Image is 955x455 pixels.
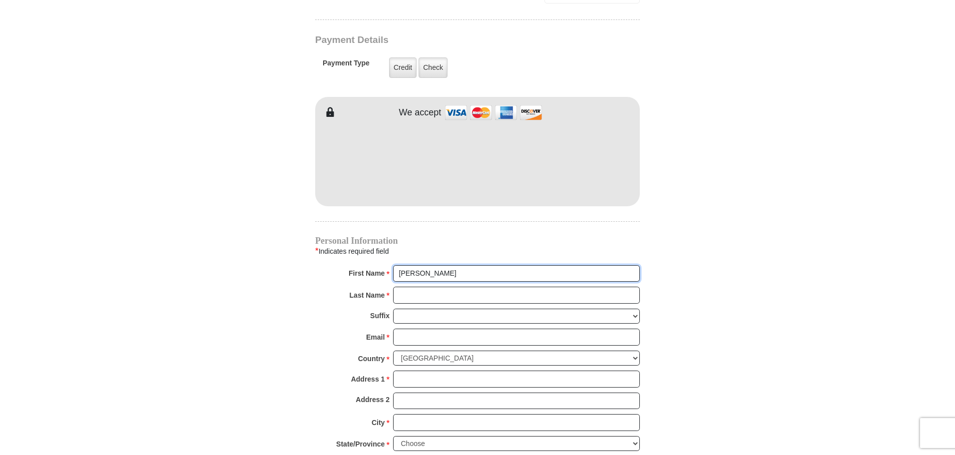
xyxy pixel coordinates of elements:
[315,237,640,245] h4: Personal Information
[349,266,385,280] strong: First Name
[358,352,385,366] strong: Country
[350,288,385,302] strong: Last Name
[372,416,385,430] strong: City
[399,107,442,118] h4: We accept
[315,245,640,258] div: Indicates required field
[315,34,570,46] h3: Payment Details
[444,102,543,123] img: credit cards accepted
[351,372,385,386] strong: Address 1
[366,330,385,344] strong: Email
[336,437,385,451] strong: State/Province
[323,59,370,72] h5: Payment Type
[370,309,390,323] strong: Suffix
[356,393,390,407] strong: Address 2
[419,57,448,78] label: Check
[389,57,417,78] label: Credit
